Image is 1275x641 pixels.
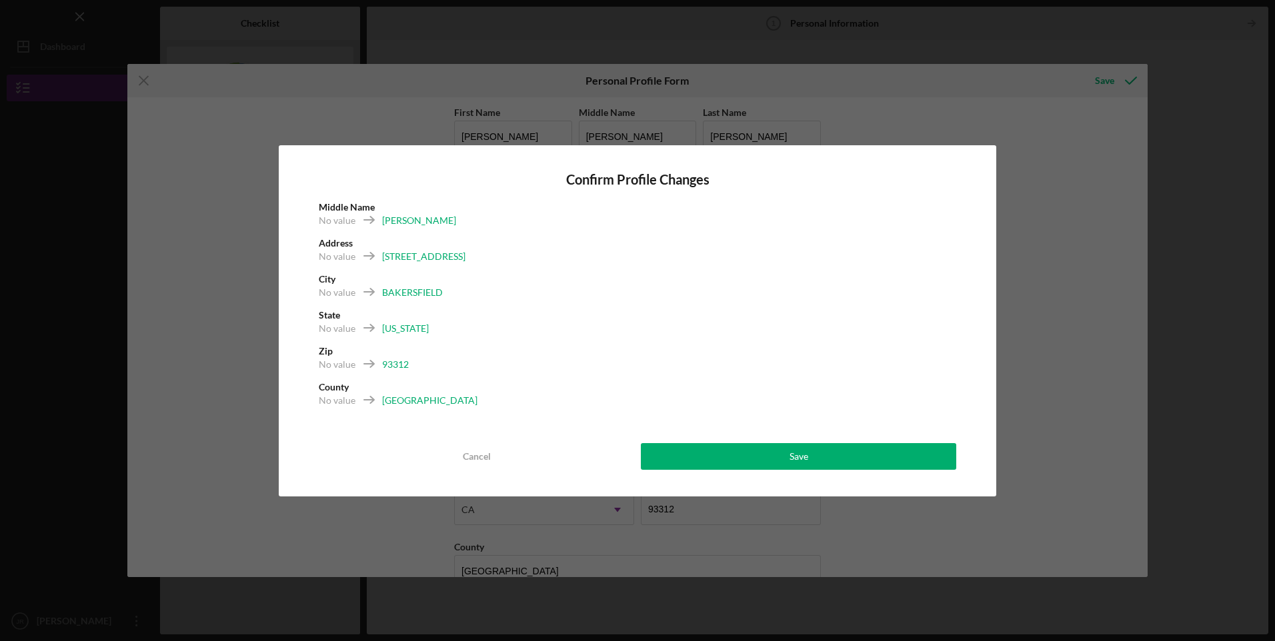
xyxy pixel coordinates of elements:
[319,201,375,213] b: Middle Name
[319,172,956,187] h4: Confirm Profile Changes
[790,443,808,470] div: Save
[319,214,355,227] div: No value
[382,214,456,227] div: [PERSON_NAME]
[319,273,335,285] b: City
[319,443,634,470] button: Cancel
[319,309,340,320] b: State
[319,345,333,356] b: Zip
[319,250,355,263] div: No value
[463,443,491,470] div: Cancel
[382,322,429,335] div: [US_STATE]
[319,381,349,392] b: County
[319,322,355,335] div: No value
[382,394,477,407] div: [GEOGRAPHIC_DATA]
[319,394,355,407] div: No value
[382,250,465,263] div: [STREET_ADDRESS]
[641,443,956,470] button: Save
[319,286,355,299] div: No value
[319,358,355,371] div: No value
[319,237,353,249] b: Address
[382,358,409,371] div: 93312
[382,286,443,299] div: BAKERSFIELD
